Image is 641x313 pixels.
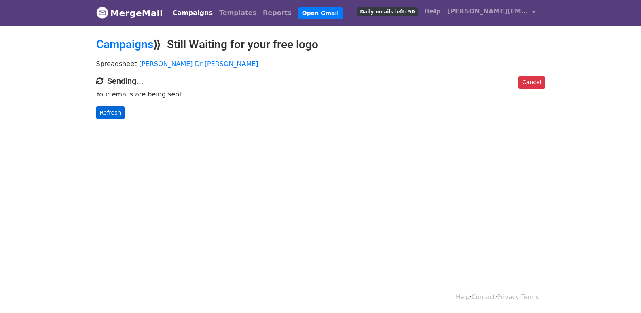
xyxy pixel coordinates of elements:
[96,106,125,119] a: Refresh
[96,38,153,51] a: Campaigns
[497,294,519,301] a: Privacy
[169,5,216,21] a: Campaigns
[421,3,444,19] a: Help
[601,274,641,313] iframe: Chat Widget
[444,3,539,22] a: [PERSON_NAME][EMAIL_ADDRESS][DOMAIN_NAME]
[298,7,343,19] a: Open Gmail
[96,90,545,98] p: Your emails are being sent.
[139,60,258,68] a: [PERSON_NAME] Dr [PERSON_NAME]
[216,5,260,21] a: Templates
[357,7,417,16] span: Daily emails left: 50
[96,76,545,86] h4: Sending...
[447,6,528,16] span: [PERSON_NAME][EMAIL_ADDRESS][DOMAIN_NAME]
[354,3,421,19] a: Daily emails left: 50
[472,294,495,301] a: Contact
[456,294,470,301] a: Help
[521,294,539,301] a: Terms
[260,5,295,21] a: Reports
[96,4,163,21] a: MergeMail
[96,38,545,51] h2: ⟫ Still Waiting for your free logo
[518,76,545,89] a: Cancel
[96,60,545,68] p: Spreadsheet:
[96,6,108,19] img: MergeMail logo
